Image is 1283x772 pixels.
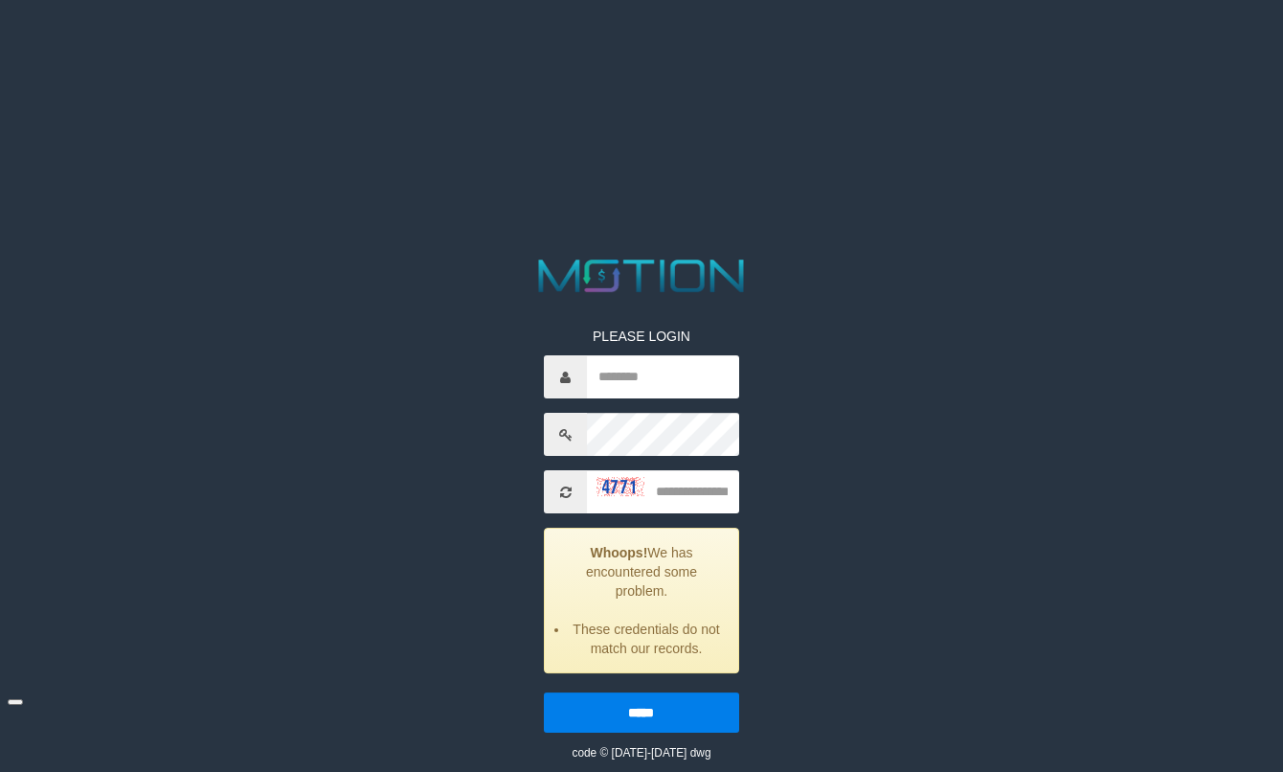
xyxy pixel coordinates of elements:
[590,545,647,560] strong: Whoops!
[8,8,23,13] button: Open LiveChat chat widget
[596,477,644,496] img: captcha
[544,327,738,346] p: PLEASE LOGIN
[569,620,723,658] li: These credentials do not match our records.
[544,528,738,673] div: We has encountered some problem.
[572,746,710,760] small: code © [DATE]-[DATE] dwg
[529,254,754,298] img: MOTION_logo.png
